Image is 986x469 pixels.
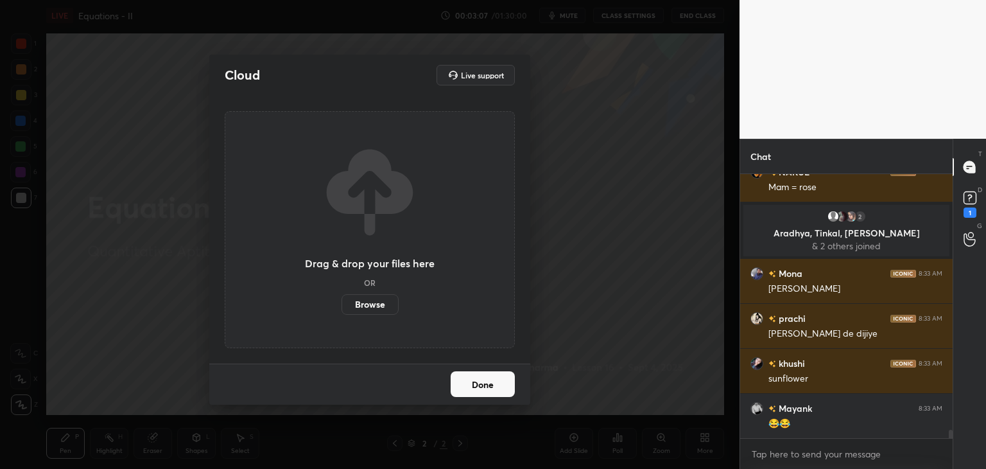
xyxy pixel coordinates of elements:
img: 3 [845,210,858,223]
h6: prachi [776,312,806,325]
img: f8840d19e8ee4b509986dd96207f5500.jpg [750,402,763,415]
img: 96524e2cc86e4c229cbdb3842e67beb3.jpg [750,357,763,370]
div: sunflower [768,373,942,385]
img: no-rating-badge.077c3623.svg [768,405,776,412]
div: 2 [854,210,867,223]
div: 8:33 AM [919,360,942,367]
p: Aradhya, Tinkal, [PERSON_NAME] [751,228,942,238]
h3: Drag & drop your files here [305,258,435,269]
img: 3 [750,267,763,280]
div: 8:33 AM [919,270,942,278]
img: iconic-dark.1390631f.png [890,360,916,367]
div: Mam = rose [768,181,942,194]
div: 😂😂 [768,418,942,430]
img: default.png [827,210,840,223]
p: T [978,149,982,159]
h2: Cloud [225,67,260,84]
p: & 2 others joined [751,241,942,251]
img: iconic-dark.1390631f.png [890,315,916,323]
h6: khushi [776,357,805,370]
img: no-rating-badge.077c3623.svg [768,360,776,367]
img: 6a251a6559c3461ab281b19901a428d7.jpg [836,210,849,223]
p: G [977,221,982,231]
h5: OR [364,279,376,287]
img: no-rating-badge.077c3623.svg [768,270,776,278]
div: 8:33 AM [919,315,942,323]
div: 1 [964,208,976,218]
button: Done [451,371,515,397]
div: [PERSON_NAME] de dijiye [768,328,942,341]
img: no-rating-badge.077c3623.svg [768,315,776,323]
div: [PERSON_NAME] [768,283,942,296]
h6: Mayank [776,402,812,415]
h6: Mona [776,267,802,280]
img: iconic-dark.1390631f.png [890,270,916,278]
div: 8:33 AM [919,405,942,412]
p: Chat [740,139,781,173]
h5: Live support [461,71,504,79]
p: D [978,185,982,195]
div: grid [740,174,953,439]
img: dab8c910bee04a62b87f3bf08be341df.jpg [750,312,763,325]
